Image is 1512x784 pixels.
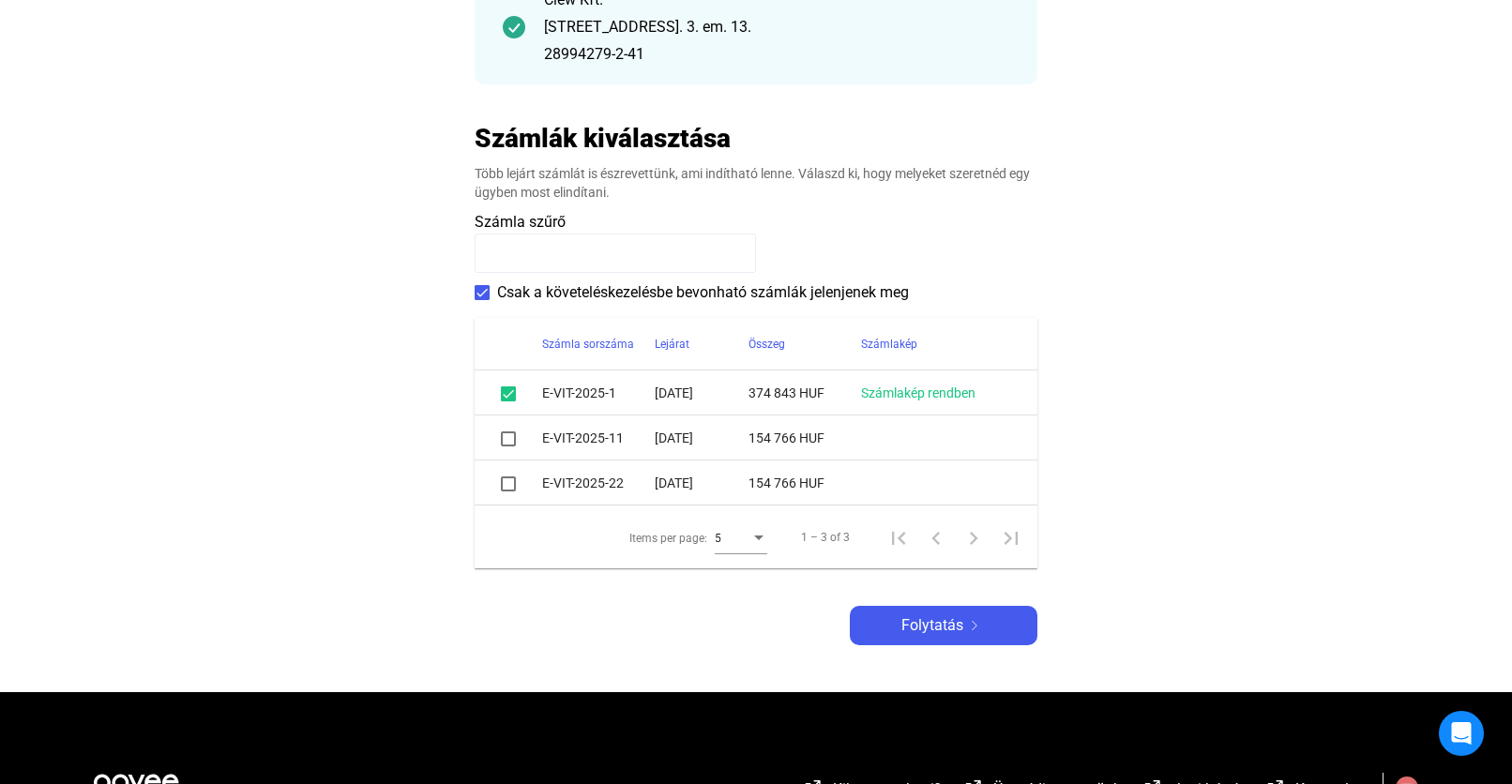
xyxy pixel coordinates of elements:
div: Több lejárt számlát is észrevettünk, ami indítható lenne. Válaszd ki, hogy melyeket szeretnéd egy... [475,164,1037,202]
span: 5 [715,532,721,545]
div: Összeg [748,333,785,355]
div: Számlakép [861,333,1015,355]
div: 1 – 3 of 3 [801,526,850,549]
button: Previous page [917,519,955,556]
td: [DATE] [655,460,748,505]
td: E-VIT-2025-11 [542,415,655,460]
button: Last page [992,519,1030,556]
div: Lejárat [655,333,689,355]
span: Csak a követeléskezelésbe bevonható számlák jelenjenek meg [497,281,909,304]
div: Open Intercom Messenger [1439,711,1484,756]
div: Számla sorszáma [542,333,655,355]
div: 28994279-2-41 [544,43,1009,66]
td: 154 766 HUF [748,415,861,460]
a: Számlakép rendben [861,385,975,400]
mat-select: Items per page: [715,526,767,549]
button: First page [880,519,917,556]
td: [DATE] [655,415,748,460]
div: Összeg [748,333,861,355]
td: 374 843 HUF [748,370,861,415]
td: 154 766 HUF [748,460,861,505]
div: Számlakép [861,333,917,355]
div: Számla sorszáma [542,333,634,355]
td: E-VIT-2025-22 [542,460,655,505]
td: E-VIT-2025-1 [542,370,655,415]
div: Lejárat [655,333,748,355]
div: Items per page: [629,527,707,550]
h2: Számlák kiválasztása [475,122,731,155]
span: Folytatás [901,614,963,637]
span: Számla szűrő [475,213,566,231]
button: Folytatásarrow-right-white [850,606,1037,645]
div: [STREET_ADDRESS]. 3. em. 13. [544,16,1009,38]
td: [DATE] [655,370,748,415]
img: arrow-right-white [963,621,986,630]
img: checkmark-darker-green-circle [503,16,525,38]
button: Next page [955,519,992,556]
